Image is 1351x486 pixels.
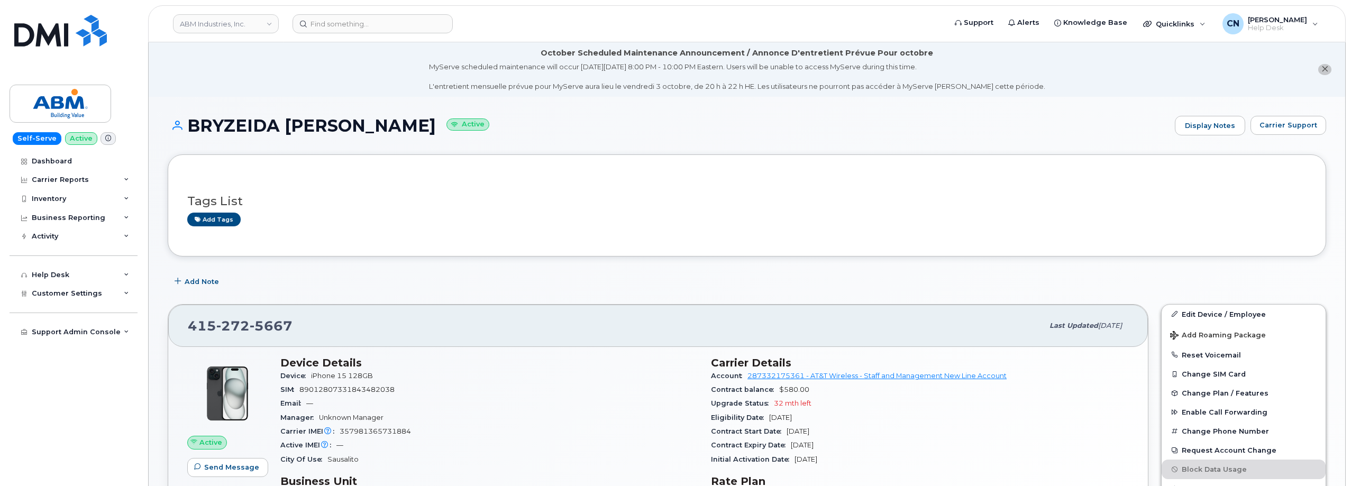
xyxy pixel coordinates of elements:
span: Manager [280,414,319,421]
span: Email [280,399,306,407]
span: Unknown Manager [319,414,384,421]
span: Carrier IMEI [280,427,340,435]
a: Display Notes [1175,116,1245,136]
button: Change SIM Card [1162,364,1326,383]
span: City Of Use [280,455,327,463]
span: Add Note [185,277,219,287]
span: Sausalito [327,455,359,463]
span: 272 [216,318,250,334]
button: Carrier Support [1250,116,1326,135]
a: 287332175361 - AT&T Wireless - Staff and Management New Line Account [747,372,1007,380]
img: iPhone_15_Black.png [196,362,259,425]
span: Initial Activation Date [711,455,795,463]
h1: BRYZEIDA [PERSON_NAME] [168,116,1170,135]
button: Add Roaming Package [1162,324,1326,345]
span: Contract Expiry Date [711,441,791,449]
span: SIM [280,386,299,393]
span: [DATE] [795,455,817,463]
span: Last updated [1049,322,1098,329]
span: Add Roaming Package [1170,331,1266,341]
span: Carrier Support [1259,120,1317,130]
h3: Device Details [280,356,698,369]
button: Block Data Usage [1162,460,1326,479]
span: $580.00 [779,386,809,393]
span: Contract Start Date [711,427,787,435]
span: Eligibility Date [711,414,769,421]
span: iPhone 15 128GB [311,372,373,380]
h3: Tags List [187,195,1307,208]
span: Device [280,372,311,380]
span: Send Message [204,462,259,472]
span: Contract balance [711,386,779,393]
span: [DATE] [787,427,809,435]
span: [DATE] [1098,322,1122,329]
div: MyServe scheduled maintenance will occur [DATE][DATE] 8:00 PM - 10:00 PM Eastern. Users will be u... [429,62,1045,91]
button: Reset Voicemail [1162,345,1326,364]
span: 357981365731884 [340,427,411,435]
span: Enable Call Forwarding [1182,408,1267,416]
button: Change Plan / Features [1162,383,1326,402]
span: Active IMEI [280,441,336,449]
span: Active [199,437,222,447]
span: Account [711,372,747,380]
span: Change Plan / Features [1182,389,1268,397]
button: Request Account Change [1162,441,1326,460]
button: Change Phone Number [1162,421,1326,441]
span: [DATE] [791,441,814,449]
small: Active [446,118,489,131]
span: 415 [188,318,293,334]
span: 89012807331843482038 [299,386,395,393]
span: 32 mth left [774,399,811,407]
h3: Carrier Details [711,356,1129,369]
button: Send Message [187,458,268,477]
span: — [336,441,343,449]
button: Enable Call Forwarding [1162,402,1326,421]
span: Upgrade Status [711,399,774,407]
button: close notification [1318,64,1331,75]
button: Add Note [168,272,228,291]
div: October Scheduled Maintenance Announcement / Annonce D'entretient Prévue Pour octobre [541,48,933,59]
span: — [306,399,313,407]
span: 5667 [250,318,293,334]
a: Add tags [187,213,241,226]
span: [DATE] [769,414,792,421]
a: Edit Device / Employee [1162,305,1326,324]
